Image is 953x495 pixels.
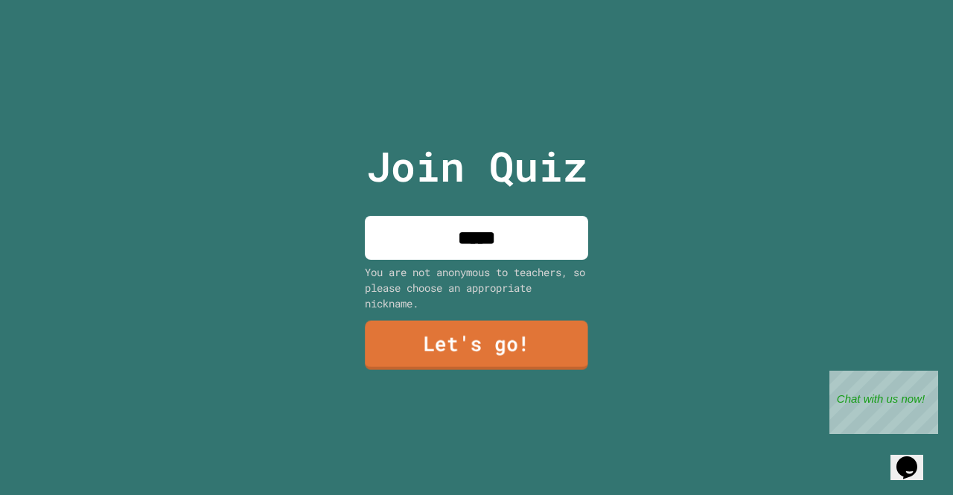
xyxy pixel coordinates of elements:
div: You are not anonymous to teachers, so please choose an appropriate nickname. [365,264,588,311]
iframe: chat widget [829,371,938,434]
iframe: chat widget [890,435,938,480]
a: Let's go! [365,321,588,370]
p: Join Quiz [366,135,587,197]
